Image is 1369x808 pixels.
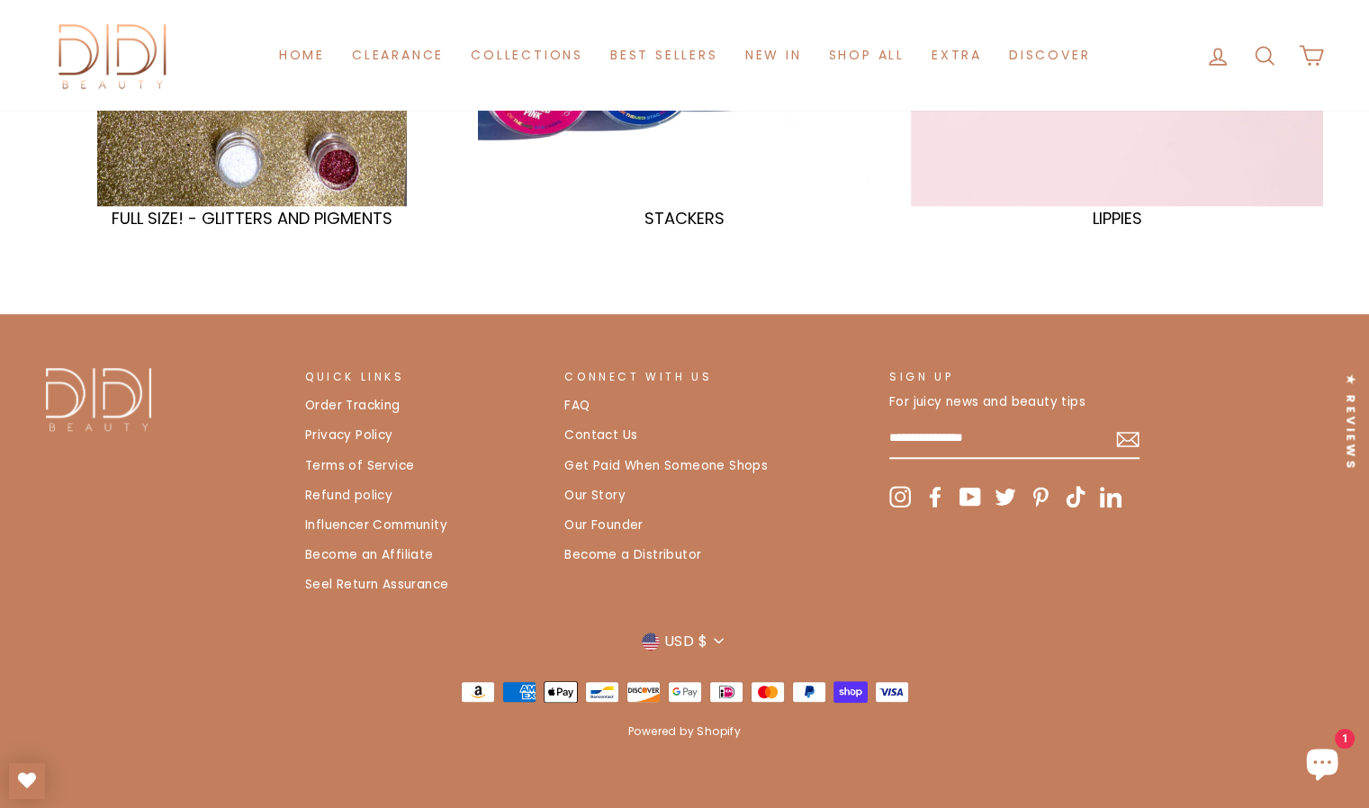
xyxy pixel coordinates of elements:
[628,723,741,739] a: Powered by Shopify
[564,512,643,539] a: Our Founder
[564,542,701,569] a: Become a Distributor
[564,482,626,509] a: Our Story
[918,39,995,72] a: Extra
[564,422,637,449] a: Contact Us
[564,368,869,385] p: CONNECT WITH US
[9,763,45,799] a: My Wishlist
[1331,355,1369,491] div: Click to open Judge.me floating reviews tab
[644,207,725,229] span: STACKERS
[305,542,434,569] a: Become an Affiliate
[112,207,392,229] span: FULL SIZE! - GLITTERS AND PIGMENTS
[889,392,1140,412] p: For juicy news and beauty tips
[889,368,1140,385] p: Sign up
[597,39,732,72] a: Best Sellers
[305,392,401,419] a: Order Tracking
[815,39,917,72] a: Shop All
[1290,735,1355,794] inbox-online-store-chat: Shopify online store chat
[564,392,590,419] a: FAQ
[995,39,1103,72] a: Discover
[305,422,393,449] a: Privacy Policy
[636,628,733,653] button: USD $
[305,571,448,598] a: Seel Return Assurance
[305,453,414,480] a: Terms of Service
[46,18,181,93] img: Didi Beauty Co.
[1093,207,1142,229] span: LIPPIES
[457,39,597,72] a: Collections
[732,39,815,72] a: New in
[266,39,1103,72] ul: Primary
[305,368,545,385] p: Quick Links
[338,39,457,72] a: Clearance
[305,482,392,509] a: Refund policy
[46,368,152,431] img: Didi Beauty Co.
[305,512,447,539] a: Influencer Community
[664,630,707,653] span: USD $
[564,453,768,480] a: Get Paid When Someone Shops
[266,39,338,72] a: Home
[1116,427,1139,451] button: Subscribe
